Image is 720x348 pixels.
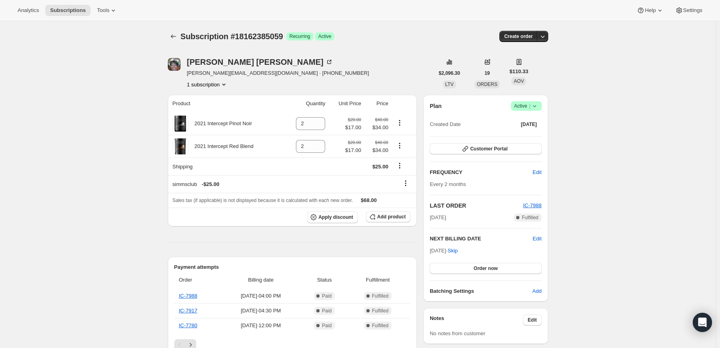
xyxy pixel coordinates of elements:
[430,287,532,295] h6: Batching Settings
[523,314,542,326] button: Edit
[533,168,541,176] span: Edit
[189,120,252,128] div: 2021 Intercept Pinot Noir
[366,146,388,154] span: $34.00
[45,5,91,16] button: Subscriptions
[434,68,465,79] button: $2,096.30
[223,322,299,330] span: [DATE] · 12:00 PM
[364,95,391,112] th: Price
[372,322,388,329] span: Fulfilled
[168,158,284,175] th: Shipping
[345,146,361,154] span: $17.00
[645,7,656,14] span: Help
[430,102,442,110] h2: Plan
[318,214,353,220] span: Apply discount
[477,82,497,87] span: ORDERS
[430,143,541,154] button: Customer Portal
[523,202,541,208] a: IC-7988
[361,197,377,203] span: $68.00
[430,214,446,222] span: [DATE]
[532,287,541,295] span: Add
[173,116,187,132] img: product img
[430,120,461,128] span: Created Date
[514,78,524,84] span: AOV
[223,292,299,300] span: [DATE] · 04:00 PM
[187,58,333,66] div: [PERSON_NAME] [PERSON_NAME]
[97,7,109,14] span: Tools
[499,31,537,42] button: Create order
[366,124,388,132] span: $34.00
[430,314,523,326] h3: Notes
[528,317,537,323] span: Edit
[173,138,187,154] img: product img
[393,118,406,127] button: Product actions
[528,166,546,179] button: Edit
[345,124,361,132] span: $17.00
[522,214,538,221] span: Fulfilled
[533,235,541,243] button: Edit
[372,293,388,299] span: Fulfilled
[50,7,86,14] span: Subscriptions
[173,198,353,203] span: Sales tax (if applicable) is not displayed because it is calculated with each new order.
[670,5,707,16] button: Settings
[430,181,466,187] span: Every 2 months
[393,141,406,150] button: Product actions
[372,164,388,170] span: $25.00
[393,161,406,170] button: Shipping actions
[445,82,454,87] span: LTV
[509,68,528,76] span: $110.33
[485,70,490,76] span: 19
[430,168,533,176] h2: FREQUENCY
[223,276,299,284] span: Billing date
[328,95,363,112] th: Unit Price
[179,308,197,314] a: IC-7917
[366,211,410,222] button: Add product
[168,31,179,42] button: Subscriptions
[377,214,406,220] span: Add product
[307,211,358,223] button: Apply discount
[348,117,361,122] small: $20.00
[174,263,411,271] h2: Payment attempts
[448,247,458,255] span: Skip
[514,102,539,110] span: Active
[521,121,537,128] span: [DATE]
[168,95,284,112] th: Product
[283,95,328,112] th: Quantity
[470,146,507,152] span: Customer Portal
[375,117,388,122] small: $40.00
[516,119,542,130] button: [DATE]
[187,80,228,88] button: Product actions
[527,285,546,298] button: Add
[683,7,702,14] span: Settings
[430,202,523,210] h2: LAST ORDER
[430,235,533,243] h2: NEXT BILLING DATE
[179,322,197,328] a: IC-7780
[480,68,495,79] button: 19
[181,32,283,41] span: Subscription #18162385059
[372,308,388,314] span: Fulfilled
[189,142,253,150] div: 2021 Intercept Red Blend
[18,7,39,14] span: Analytics
[322,322,332,329] span: Paid
[430,248,458,254] span: [DATE] ·
[523,202,541,210] button: IC-7988
[168,58,181,71] span: Sandra Simms
[173,180,388,188] div: simmsclub
[179,293,197,299] a: IC-7988
[430,330,485,336] span: No notes from customer
[322,293,332,299] span: Paid
[443,244,463,257] button: Skip
[504,33,533,40] span: Create order
[350,276,406,284] span: Fulfillment
[92,5,122,16] button: Tools
[375,140,388,145] small: $40.00
[13,5,44,16] button: Analytics
[439,70,460,76] span: $2,096.30
[187,69,369,77] span: [PERSON_NAME][EMAIL_ADDRESS][DOMAIN_NAME] · [PHONE_NUMBER]
[223,307,299,315] span: [DATE] · 04:30 PM
[174,271,221,289] th: Order
[318,33,332,40] span: Active
[290,33,310,40] span: Recurring
[322,308,332,314] span: Paid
